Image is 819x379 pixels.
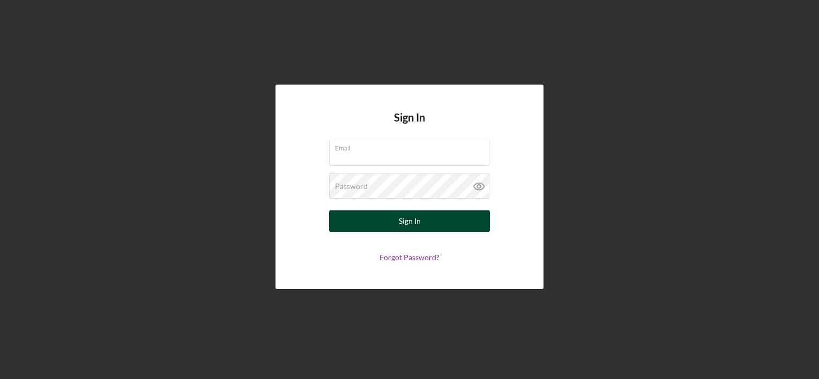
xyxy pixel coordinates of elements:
[335,182,368,191] label: Password
[335,140,489,152] label: Email
[399,210,421,232] div: Sign In
[329,210,490,232] button: Sign In
[379,253,440,262] a: Forgot Password?
[394,111,425,140] h4: Sign In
